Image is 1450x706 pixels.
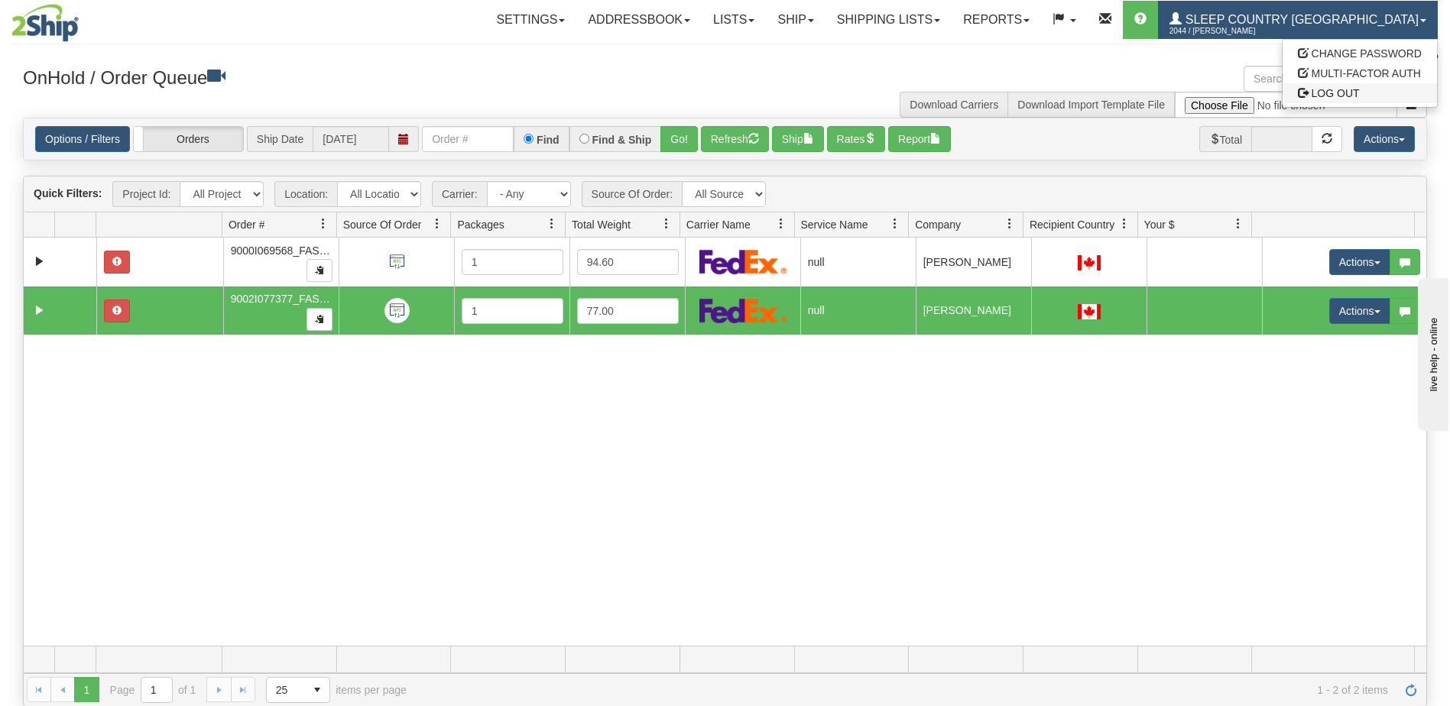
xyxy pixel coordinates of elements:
div: live help - online [11,13,141,24]
span: Total Weight [572,217,631,232]
span: Total [1199,126,1252,152]
span: 1 - 2 of 2 items [428,684,1388,696]
span: Recipient Country [1030,217,1114,232]
span: Source Of Order [343,217,422,232]
span: Project Id: [112,181,180,207]
button: Report [888,126,951,152]
span: LOG OUT [1312,87,1360,99]
a: Ship [766,1,825,39]
a: Source Of Order filter column settings [424,211,450,237]
h3: OnHold / Order Queue [23,66,714,88]
span: Page of 1 [110,677,196,703]
td: [PERSON_NAME] [916,238,1031,287]
img: API [384,249,410,274]
td: null [800,287,916,335]
a: Lists [702,1,766,39]
span: 9000I069568_FASUS [231,245,334,257]
a: Expand [30,252,49,271]
a: Order # filter column settings [310,211,336,237]
td: [PERSON_NAME] [916,287,1031,335]
a: Settings [485,1,576,39]
span: MULTI-FACTOR AUTH [1312,67,1421,79]
img: CA [1078,304,1101,319]
td: null [800,238,916,287]
button: Actions [1329,249,1390,275]
a: Expand [30,301,49,320]
span: Your $ [1144,217,1175,232]
button: Ship [772,126,824,152]
span: select [305,678,329,702]
span: CHANGE PASSWORD [1312,47,1422,60]
span: 9002I077377_FASUS [231,293,334,305]
label: Orders [134,127,243,151]
span: Carrier Name [686,217,751,232]
button: Refresh [701,126,769,152]
input: Page 1 [141,678,172,702]
a: LOG OUT [1283,83,1437,103]
a: Your $ filter column settings [1225,211,1251,237]
button: Copy to clipboard [307,308,332,331]
span: Location: [274,181,337,207]
a: Packages filter column settings [539,211,565,237]
button: Actions [1354,126,1415,152]
span: Page sizes drop down [266,677,330,703]
a: Options / Filters [35,126,130,152]
label: Find [537,134,560,145]
a: CHANGE PASSWORD [1283,44,1437,63]
a: Refresh [1399,677,1423,701]
a: Sleep Country [GEOGRAPHIC_DATA] 2044 / [PERSON_NAME] [1158,1,1438,39]
a: Addressbook [576,1,702,39]
button: Copy to clipboard [307,259,332,282]
div: Support: 1 - 855 - 55 - 2SHIP [11,52,1439,65]
a: Total Weight filter column settings [654,211,680,237]
div: grid toolbar [24,176,1426,212]
img: logo2044.jpg [11,4,79,42]
a: Service Name filter column settings [882,211,908,237]
label: Find & Ship [592,134,652,145]
span: Sleep Country [GEOGRAPHIC_DATA] [1182,13,1419,26]
a: MULTI-FACTOR AUTH [1283,63,1437,83]
img: CA [1078,255,1101,270]
a: Reports [952,1,1041,39]
span: Packages [457,217,504,232]
a: Carrier Name filter column settings [768,211,794,237]
button: Go! [660,126,698,152]
span: Source Of Order: [582,181,683,207]
img: FedEx Express® [699,249,787,274]
a: Download Import Template File [1017,99,1165,111]
span: Company [915,217,961,232]
span: 25 [276,682,296,698]
span: Ship Date [247,126,313,152]
input: Import [1175,92,1397,118]
span: items per page [266,677,407,703]
span: Carrier: [432,181,487,207]
a: Company filter column settings [997,211,1023,237]
button: Rates [827,126,886,152]
iframe: chat widget [1415,275,1448,431]
button: Actions [1329,298,1390,324]
span: Page 1 [74,677,99,701]
span: Order # [229,217,264,232]
a: Shipping lists [826,1,952,39]
label: Quick Filters: [34,186,102,201]
a: Recipient Country filter column settings [1111,211,1137,237]
span: Service Name [801,217,868,232]
input: Search [1244,66,1397,92]
input: Order # [422,126,514,152]
span: 2044 / [PERSON_NAME] [1169,24,1284,39]
img: FedEx Express® [699,298,787,323]
a: Download Carriers [910,99,998,111]
img: API [384,298,410,323]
